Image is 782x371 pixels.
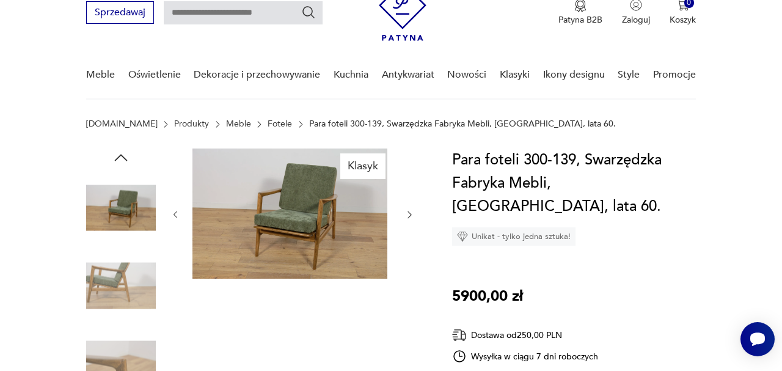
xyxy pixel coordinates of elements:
[447,51,486,98] a: Nowości
[86,173,156,243] img: Zdjęcie produktu Para foteli 300-139, Swarzędzka Fabryka Mebli, Polska, lata 60.
[334,51,368,98] a: Kuchnia
[226,119,251,129] a: Meble
[452,149,696,218] h1: Para foteli 300-139, Swarzędzka Fabryka Mebli, [GEOGRAPHIC_DATA], lata 60.
[452,227,576,246] div: Unikat - tylko jedna sztuka!
[622,14,650,26] p: Zaloguj
[309,119,616,129] p: Para foteli 300-139, Swarzędzka Fabryka Mebli, [GEOGRAPHIC_DATA], lata 60.
[86,9,154,18] a: Sprzedawaj
[86,119,158,129] a: [DOMAIN_NAME]
[268,119,292,129] a: Fotele
[340,153,386,179] div: Klasyk
[86,1,154,24] button: Sprzedawaj
[192,149,387,279] img: Zdjęcie produktu Para foteli 300-139, Swarzędzka Fabryka Mebli, Polska, lata 60.
[86,51,115,98] a: Meble
[452,349,599,364] div: Wysyłka w ciągu 7 dni roboczych
[457,231,468,242] img: Ikona diamentu
[382,51,434,98] a: Antykwariat
[174,119,209,129] a: Produkty
[653,51,696,98] a: Promocje
[670,14,696,26] p: Koszyk
[452,285,523,308] p: 5900,00 zł
[452,328,467,343] img: Ikona dostawy
[452,328,599,343] div: Dostawa od 250,00 PLN
[500,51,530,98] a: Klasyki
[543,51,605,98] a: Ikony designu
[301,5,316,20] button: Szukaj
[128,51,181,98] a: Oświetlenie
[86,251,156,321] img: Zdjęcie produktu Para foteli 300-139, Swarzędzka Fabryka Mebli, Polska, lata 60.
[740,322,775,356] iframe: Smartsupp widget button
[558,14,602,26] p: Patyna B2B
[618,51,640,98] a: Style
[194,51,320,98] a: Dekoracje i przechowywanie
